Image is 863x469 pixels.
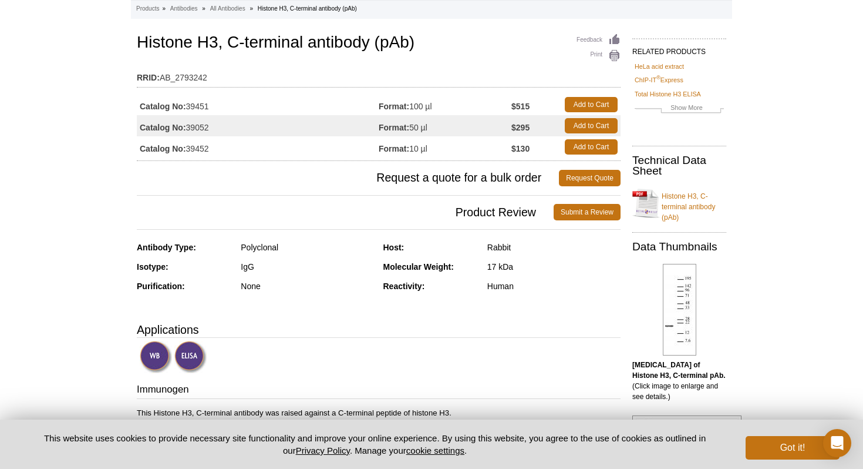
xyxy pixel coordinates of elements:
td: 39052 [137,115,379,136]
strong: RRID: [137,72,160,83]
button: Got it! [746,436,840,460]
h3: Immunogen [137,383,621,399]
li: » [202,5,205,12]
a: Request Quote [559,170,621,186]
li: » [250,5,253,12]
span: Product Review [137,204,554,220]
a: Feedback [577,33,621,46]
strong: Format: [379,122,409,133]
strong: Catalog No: [140,122,186,133]
div: None [241,281,374,292]
a: Total Histone H3 ELISA [635,89,701,99]
strong: Antibody Type: [137,243,196,252]
button: cookie settings [406,445,464,455]
strong: Purification: [137,282,185,291]
sup: ® [656,75,660,81]
strong: Format: [379,143,409,154]
a: All Antibodies [210,4,245,14]
a: Privacy Policy [296,445,350,455]
span: Request a quote for a bulk order [137,170,559,186]
td: 100 µl [379,94,511,115]
strong: $295 [511,122,530,133]
a: Print [577,49,621,62]
a: ChIP-IT®Express [635,75,683,85]
div: Polyclonal [241,242,374,253]
li: Histone H3, C-terminal antibody (pAb) [258,5,357,12]
div: IgG [241,262,374,272]
strong: $130 [511,143,530,154]
img: Histone H3, C-terminal antibody (pAb) tested by Western blot. [663,264,696,356]
a: Add to Cart [565,139,618,155]
p: (Click image to enlarge and see details.) [632,360,726,402]
h1: Histone H3, C-terminal antibody (pAb) [137,33,621,53]
p: This Histone H3, C-terminal antibody was raised against a C-terminal peptide of histone H3. [137,408,621,418]
a: HeLa acid extract [635,61,684,72]
a: Add to Cart [565,118,618,133]
td: 39451 [137,94,379,115]
img: Enzyme-linked Immunosorbent Assay Validated [174,341,207,373]
p: This website uses cookies to provide necessary site functionality and improve your online experie... [23,432,726,457]
td: 50 µl [379,115,511,136]
a: Products [136,4,159,14]
a: Submit a Review [554,204,621,220]
h3: Applications [137,321,621,339]
td: 39452 [137,136,379,158]
h2: Technical Data Sheet [632,155,726,176]
b: [MEDICAL_DATA] of Histone H3, C-terminal pAb. [632,361,726,380]
h2: Data Thumbnails [632,242,726,252]
strong: Host: [383,243,404,252]
div: Rabbit [487,242,621,253]
strong: Isotype: [137,262,168,272]
a: Histone H3, C-terminal antibody (pAb) [632,184,726,223]
h2: RELATED PRODUCTS [632,38,726,59]
div: 17 kDa [487,262,621,272]
strong: Catalog No: [140,101,186,112]
strong: Molecular Weight: [383,262,454,272]
a: Add to Cart [565,97,618,112]
img: Western Blot Validated [140,341,172,373]
div: Human [487,281,621,292]
div: Open Intercom Messenger [823,429,851,457]
strong: Reactivity: [383,282,425,291]
td: 10 µl [379,136,511,158]
td: AB_2793242 [137,65,621,84]
strong: Format: [379,101,409,112]
strong: $515 [511,101,530,112]
a: Show More [635,102,724,116]
li: » [162,5,166,12]
a: Antibodies [170,4,198,14]
strong: Catalog No: [140,143,186,154]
